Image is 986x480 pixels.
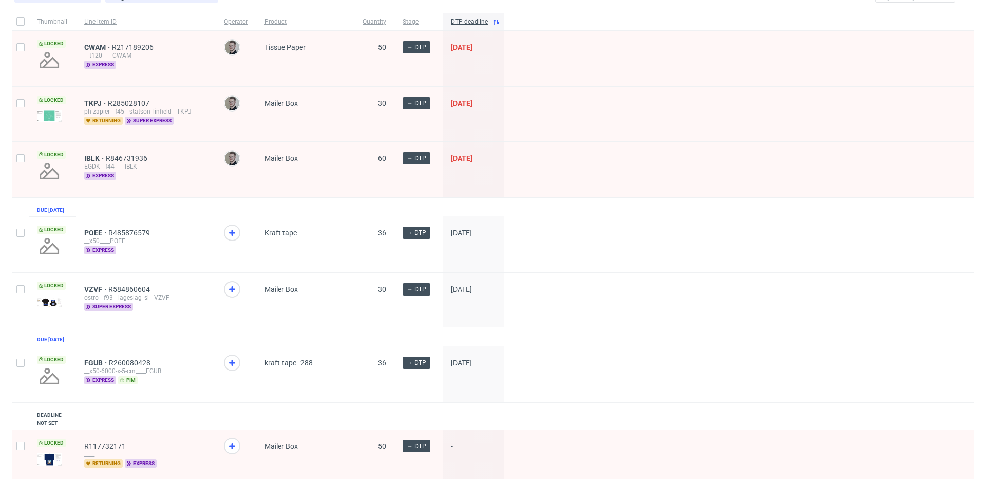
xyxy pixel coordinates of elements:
[37,439,66,447] span: Locked
[407,154,426,163] span: → DTP
[84,237,207,245] div: __x50____POEE
[37,226,66,234] span: Locked
[118,376,138,384] span: pim
[451,43,472,51] span: [DATE]
[37,356,66,364] span: Locked
[84,246,116,254] span: express
[407,228,426,237] span: → DTP
[37,40,66,48] span: Locked
[37,453,62,466] img: data
[451,154,472,162] span: [DATE]
[407,99,426,108] span: → DTP
[378,442,386,450] span: 50
[37,17,68,26] span: Thumbnail
[84,117,123,125] span: returning
[84,442,128,450] a: R117732171
[84,229,108,237] a: POEE
[37,206,64,214] div: Due [DATE]
[363,17,386,26] span: Quantity
[84,376,116,384] span: express
[84,459,123,468] span: returning
[84,367,207,375] div: __x50-6000-x-5-cm____FGUB
[378,359,386,367] span: 36
[407,441,426,451] span: → DTP
[264,442,298,450] span: Mailer Box
[264,99,298,107] span: Mailer Box
[84,450,207,458] div: ____
[225,96,239,110] img: Krystian Gaza
[378,229,386,237] span: 36
[37,159,62,183] img: no_design.png
[84,51,207,60] div: __t120____CWAM
[224,17,248,26] span: Operator
[108,99,151,107] a: R285028107
[378,99,386,107] span: 30
[37,411,68,428] div: Deadline not set
[125,117,174,125] span: super express
[403,17,434,26] span: Stage
[264,43,306,51] span: Tissue Paper
[84,107,207,116] div: ph-zapier__f45__statson_linfield__TKPJ
[84,154,106,162] a: IBLK
[84,99,108,107] a: TKPJ
[451,359,472,367] span: [DATE]
[125,459,157,468] span: express
[378,285,386,293] span: 30
[84,162,207,171] div: EGDK__f44____IBLK
[37,48,62,72] img: no_design.png
[84,285,108,293] a: VZVF
[378,43,386,51] span: 50
[225,40,239,54] img: Krystian Gaza
[37,336,64,344] div: Due [DATE]
[264,359,313,367] span: kraft-tape--288
[264,17,346,26] span: Product
[106,154,149,162] a: R846731936
[84,359,109,367] a: FGUB
[37,282,66,290] span: Locked
[84,172,116,180] span: express
[37,298,62,307] img: version_two_editor_design.png
[451,442,496,472] span: -
[108,229,152,237] a: R485876579
[451,99,472,107] span: [DATE]
[84,61,116,69] span: express
[84,293,207,302] div: ostro__f93__lageslag_sl__VZVF
[109,359,153,367] a: R260080428
[37,234,62,259] img: no_design.png
[378,154,386,162] span: 60
[451,285,472,293] span: [DATE]
[451,229,472,237] span: [DATE]
[37,96,66,104] span: Locked
[264,154,298,162] span: Mailer Box
[112,43,156,51] a: R217189206
[84,303,133,311] span: super express
[84,17,207,26] span: Line item ID
[108,285,152,293] a: R584860604
[264,229,297,237] span: Kraft tape
[264,285,298,293] span: Mailer Box
[37,364,62,389] img: no_design.png
[451,17,488,26] span: DTP deadline
[37,110,62,122] img: version_two_editor_design.png
[37,151,66,159] span: Locked
[84,43,112,51] a: CWAM
[407,43,426,52] span: → DTP
[225,151,239,165] img: Krystian Gaza
[407,285,426,294] span: → DTP
[407,358,426,367] span: → DTP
